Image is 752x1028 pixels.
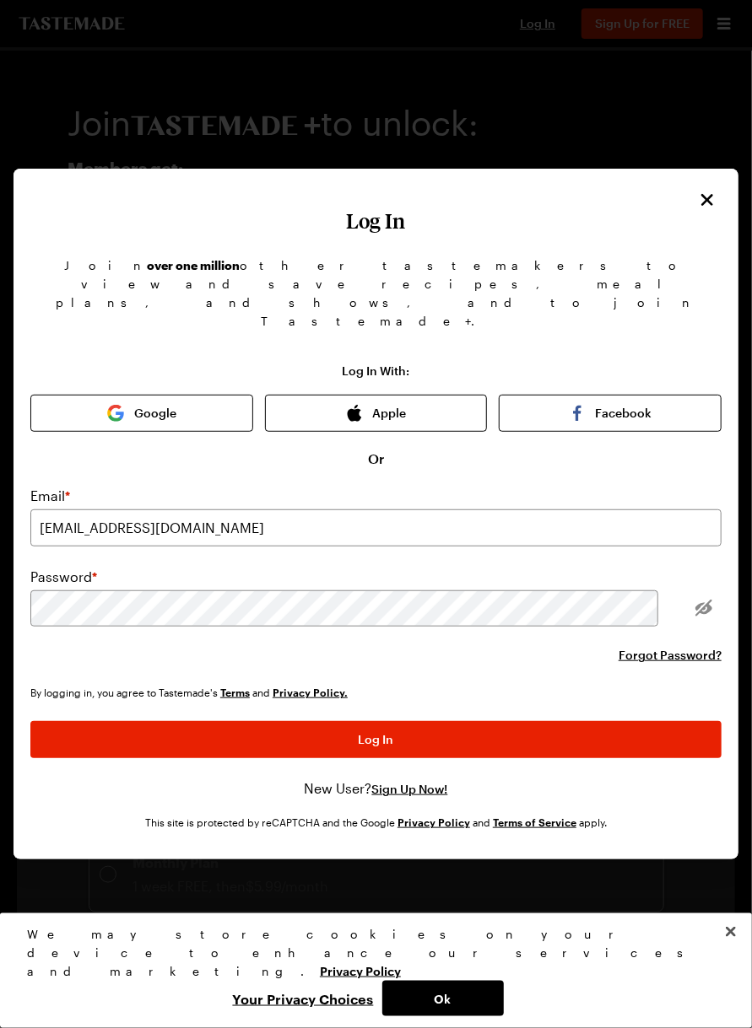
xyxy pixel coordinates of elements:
[320,962,401,978] a: More information about your privacy, opens in a new tab
[712,913,749,950] button: Close
[343,364,410,378] p: Log In With:
[359,731,394,748] span: Log In
[30,209,722,233] h1: Log In
[265,395,488,432] button: Apple
[619,647,722,664] button: Forgot Password?
[382,981,504,1016] button: Ok
[30,684,722,701] div: By logging in, you agree to Tastemade's and
[372,781,448,798] button: Sign Up Now!
[30,256,722,331] p: Join other tastemakers to view and save recipes, meal plans, and shows, and to join Tastemade+.
[145,815,607,829] div: This site is protected by reCAPTCHA and the Google and apply.
[225,981,382,1016] button: Your Privacy Choices
[273,685,348,699] a: Tastemade Privacy Policy
[696,189,718,211] button: Close
[30,486,70,506] label: Email
[220,685,250,699] a: Tastemade Terms of Service
[499,395,722,432] button: Facebook
[27,925,711,981] div: We may store cookies on your device to enhance our services and marketing.
[30,395,253,432] button: Google
[147,258,240,272] b: over one million
[398,815,470,829] a: Google Privacy Policy
[30,567,97,587] label: Password
[27,925,711,1016] div: Privacy
[493,815,576,829] a: Google Terms of Service
[305,780,372,796] span: New User?
[368,449,384,469] span: Or
[30,721,722,758] button: Log In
